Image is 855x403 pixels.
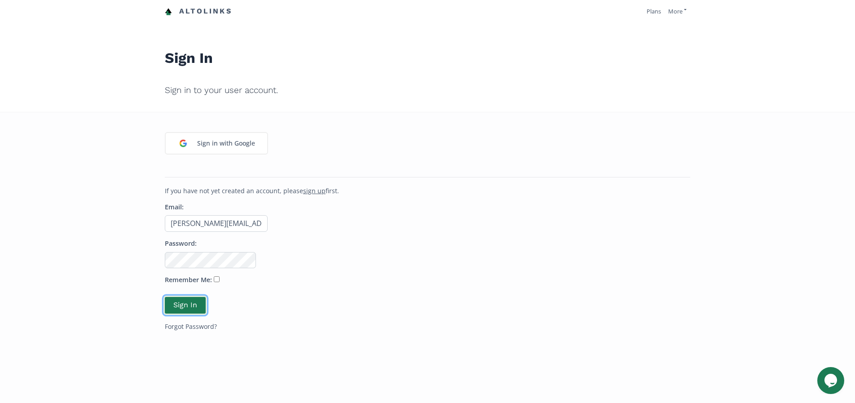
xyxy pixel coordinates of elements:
[165,322,217,331] a: Forgot Password?
[647,7,661,15] a: Plans
[668,7,687,15] a: More
[165,132,268,155] a: Sign in with Google
[163,296,207,315] button: Sign In
[174,134,193,153] img: google_login_logo_184.png
[193,134,260,153] div: Sign in with Google
[165,79,690,102] h2: Sign in to your user account.
[165,30,690,72] h1: Sign In
[165,203,184,212] label: Email:
[165,4,232,19] a: Altolinks
[165,186,690,195] p: If you have not yet created an account, please first.
[165,239,197,248] label: Password:
[165,275,212,285] label: Remember Me:
[165,215,268,232] input: Email address
[303,186,326,195] a: sign up
[165,8,172,15] img: favicon-32x32.png
[817,367,846,394] iframe: chat widget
